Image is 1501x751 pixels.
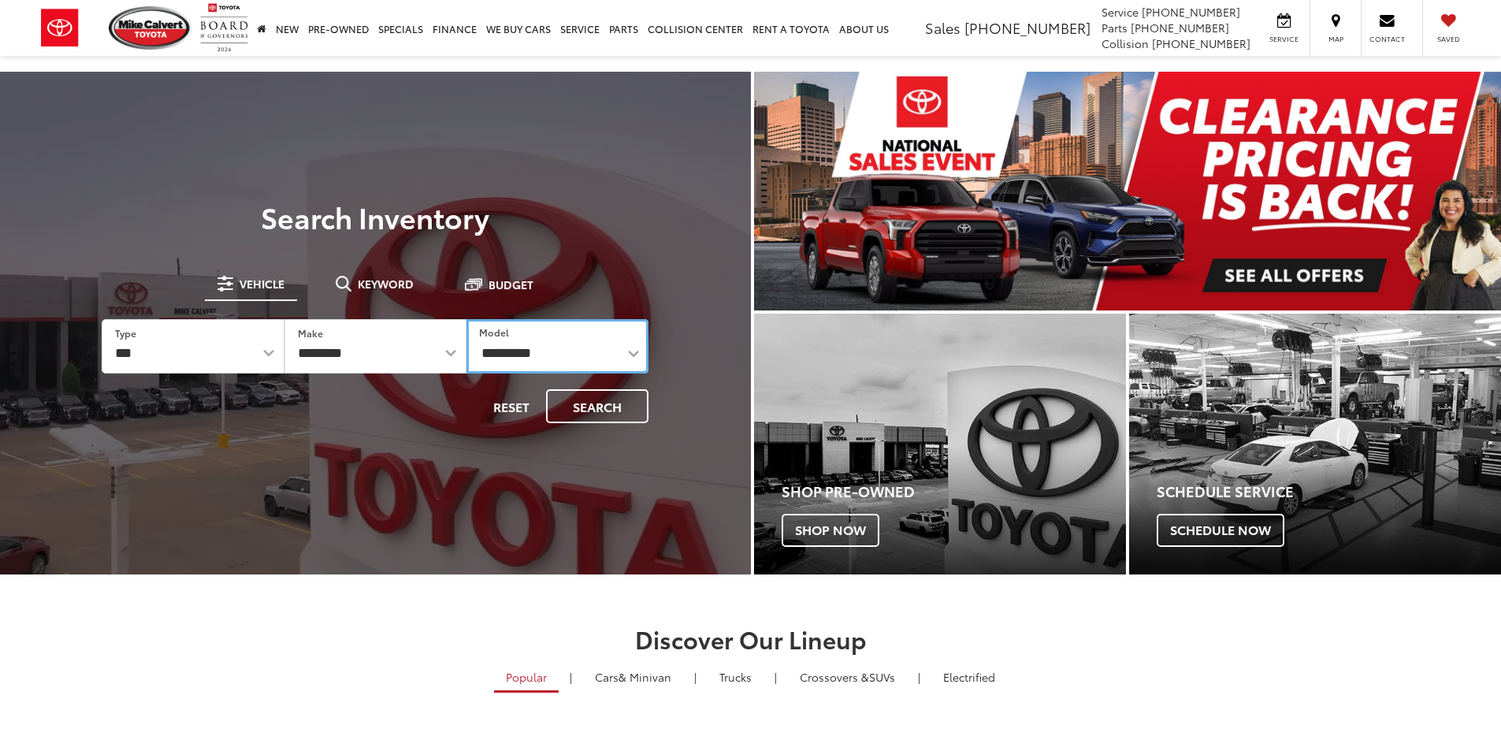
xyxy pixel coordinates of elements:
[566,669,576,685] li: |
[914,669,924,685] li: |
[708,664,764,690] a: Trucks
[1152,35,1250,51] span: [PHONE_NUMBER]
[115,326,136,340] label: Type
[619,669,671,685] span: & Minivan
[66,201,685,232] h3: Search Inventory
[583,664,683,690] a: Cars
[195,626,1306,652] h2: Discover Our Lineup
[964,17,1090,38] span: [PHONE_NUMBER]
[489,279,533,290] span: Budget
[1102,4,1139,20] span: Service
[754,314,1126,574] a: Shop Pre-Owned Shop Now
[546,389,648,423] button: Search
[782,514,879,547] span: Shop Now
[800,669,869,685] span: Crossovers &
[109,6,192,50] img: Mike Calvert Toyota
[358,278,414,289] span: Keyword
[1102,20,1128,35] span: Parts
[494,664,559,693] a: Popular
[480,389,543,423] button: Reset
[1102,35,1149,51] span: Collision
[240,278,284,289] span: Vehicle
[931,664,1007,690] a: Electrified
[1131,20,1229,35] span: [PHONE_NUMBER]
[690,669,700,685] li: |
[1369,34,1405,44] span: Contact
[1318,34,1353,44] span: Map
[298,326,323,340] label: Make
[1431,34,1466,44] span: Saved
[754,314,1126,574] div: Toyota
[782,484,1126,500] h4: Shop Pre-Owned
[771,669,781,685] li: |
[1157,514,1284,547] span: Schedule Now
[788,664,907,690] a: SUVs
[1129,314,1501,574] a: Schedule Service Schedule Now
[925,17,960,38] span: Sales
[479,325,509,339] label: Model
[1157,484,1501,500] h4: Schedule Service
[1142,4,1240,20] span: [PHONE_NUMBER]
[1266,34,1302,44] span: Service
[1129,314,1501,574] div: Toyota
